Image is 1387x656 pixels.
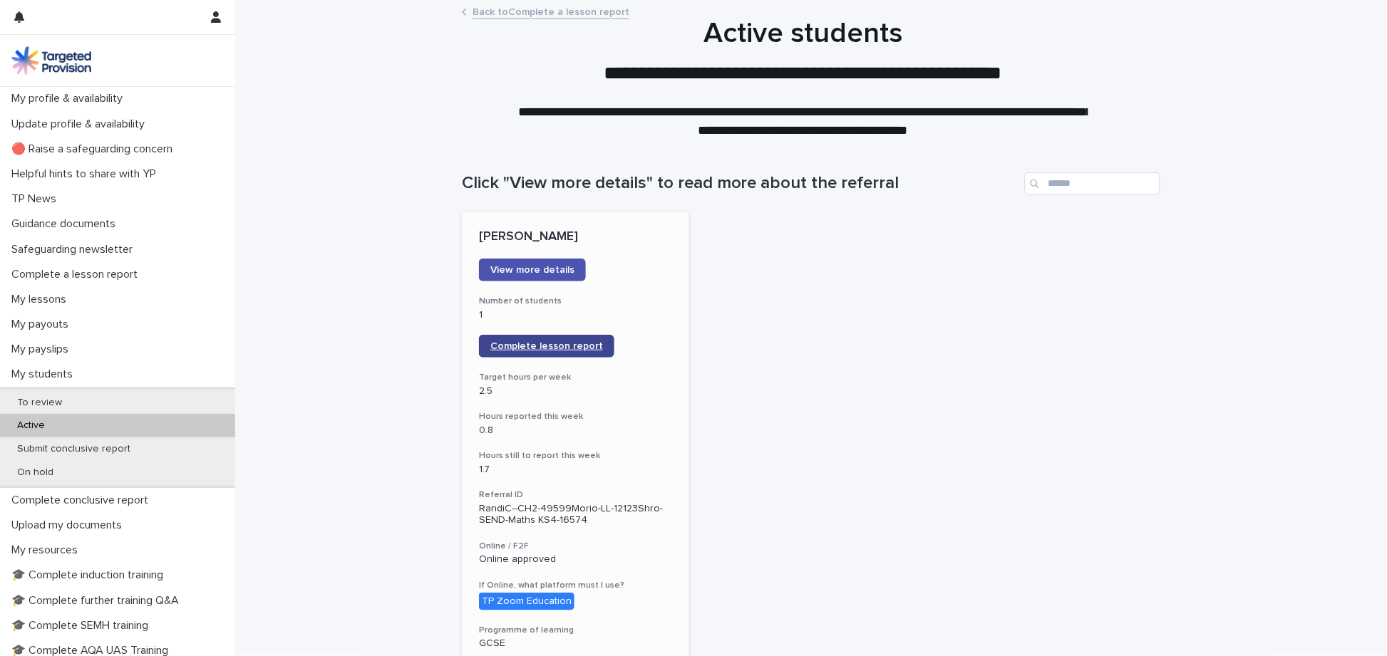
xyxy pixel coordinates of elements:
[490,265,574,275] span: View more details
[6,268,149,281] p: Complete a lesson report
[6,293,78,306] p: My lessons
[479,503,672,527] p: RandiC--CH2-49599Morio-LL-12123Shro-SEND-Maths KS4-16574
[479,450,672,462] h3: Hours still to report this week
[1025,172,1160,195] input: Search
[479,580,672,591] h3: If Online, what platform must I use?
[473,3,629,19] a: Back toComplete a lesson report
[479,541,672,552] h3: Online / F2F
[479,464,672,476] p: 1.7
[6,217,127,231] p: Guidance documents
[6,594,190,608] p: 🎓 Complete further training Q&A
[6,494,160,507] p: Complete conclusive report
[6,420,56,432] p: Active
[479,229,672,245] p: [PERSON_NAME]
[479,593,574,610] div: TP Zoom Education
[6,192,68,206] p: TP News
[11,46,91,75] img: M5nRWzHhSzIhMunXDL62
[479,489,672,501] h3: Referral ID
[6,543,89,557] p: My resources
[6,568,175,582] p: 🎓 Complete induction training
[6,368,84,381] p: My students
[6,619,160,632] p: 🎓 Complete SEMH training
[6,118,156,131] p: Update profile & availability
[6,343,80,356] p: My payslips
[479,625,672,636] h3: Programme of learning
[479,335,614,358] a: Complete lesson report
[6,318,80,331] p: My payouts
[490,341,603,351] span: Complete lesson report
[479,309,672,321] p: 1
[6,397,73,409] p: To review
[479,259,586,281] a: View more details
[6,142,184,156] p: 🔴 Raise a safeguarding concern
[479,425,672,437] p: 0.8
[6,467,65,479] p: On hold
[479,372,672,383] h3: Target hours per week
[479,411,672,422] h3: Hours reported this week
[479,637,672,650] p: GCSE
[479,553,672,566] p: Online approved
[479,385,672,397] p: 2.5
[6,519,133,532] p: Upload my documents
[6,243,144,256] p: Safeguarding newsletter
[479,296,672,307] h3: Number of students
[462,173,1019,194] h1: Click "View more details" to read more about the referral
[454,16,1153,51] h1: Active students
[6,443,142,455] p: Submit conclusive report
[6,167,167,181] p: Helpful hints to share with YP
[6,92,134,105] p: My profile & availability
